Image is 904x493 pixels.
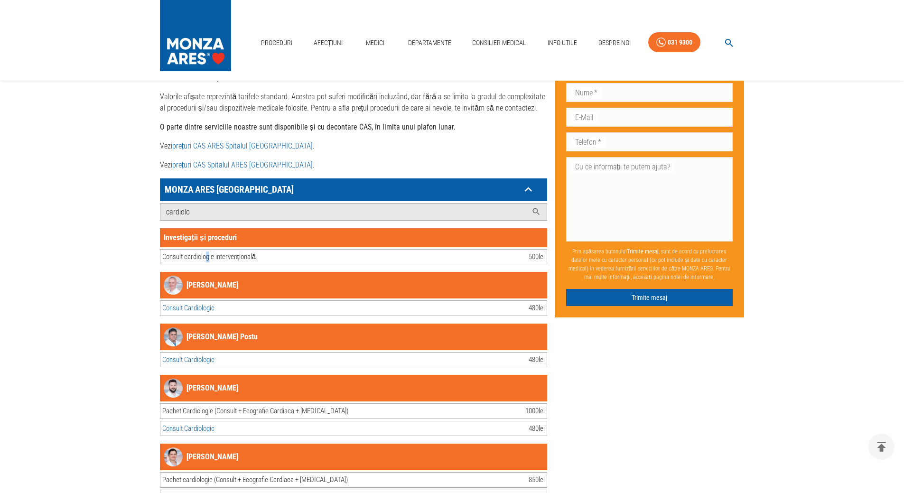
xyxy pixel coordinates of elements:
[164,379,183,398] img: Profile image Dr. Iulian Călin
[162,474,348,485] div: Pachet cardiologie (Consult + Ecografie Cardiaca + [MEDICAL_DATA])
[162,304,214,312] a: Consult Cardiologic
[160,228,547,247] div: Investigații și proceduri
[172,141,313,150] a: prețuri CAS ARES Spitalul [GEOGRAPHIC_DATA]
[525,406,545,417] div: 1000 lei
[648,32,700,53] a: 031 9300
[162,182,521,197] p: MONZA ARES [GEOGRAPHIC_DATA]
[310,33,347,53] a: Afecțiuni
[404,33,455,53] a: Departamente
[164,276,238,295] a: Profile image Dr. Dan Deleanu[PERSON_NAME]
[162,251,256,262] div: Consult cardiologie intervențională
[162,406,348,417] div: Pachet Cardiologie (Consult + Ecografie Cardiaca + [MEDICAL_DATA])
[160,91,547,114] p: Valorile afișate reprezintă tarifele standard. Acestea pot suferi modificări incluzând, dar fără ...
[160,178,547,201] div: MONZA ARES [GEOGRAPHIC_DATA]
[164,447,183,466] img: Profile image Dr. Elena Sauer
[627,248,659,254] b: Trimite mesaj
[668,37,692,48] div: 031 9300
[529,303,545,314] div: 480 lei
[544,33,581,53] a: Info Utile
[529,423,545,434] div: 480 lei
[566,288,733,306] button: Trimite mesaj
[164,327,258,346] a: Profile image Dr. Marin Postu[PERSON_NAME] Postu
[164,447,238,466] a: Profile image Dr. Elena Sauer[PERSON_NAME]
[529,474,545,485] div: 850 lei
[160,159,547,171] p: Vezi .
[529,251,545,262] div: 500 lei
[164,327,183,346] img: Profile image Dr. Marin Postu
[164,379,238,398] a: Profile image Dr. Iulian Călin[PERSON_NAME]
[595,33,634,53] a: Despre Noi
[160,140,547,152] p: Vezi .
[868,434,895,460] button: delete
[162,355,214,364] a: Consult Cardiologic
[160,122,456,131] strong: O parte dintre serviciile noastre sunt disponibile și cu decontare CAS, în limita unui plafon lunar.
[172,160,313,169] a: prețuri CAS Spitalul ARES [GEOGRAPHIC_DATA]
[529,354,545,365] div: 480 lei
[468,33,530,53] a: Consilier Medical
[360,33,391,53] a: Medici
[164,276,183,295] img: Profile image Dr. Dan Deleanu
[257,33,296,53] a: Proceduri
[566,243,733,285] p: Prin apăsarea butonului , sunt de acord cu prelucrarea datelor mele cu caracter personal (ce pot ...
[162,424,214,433] a: Consult Cardiologic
